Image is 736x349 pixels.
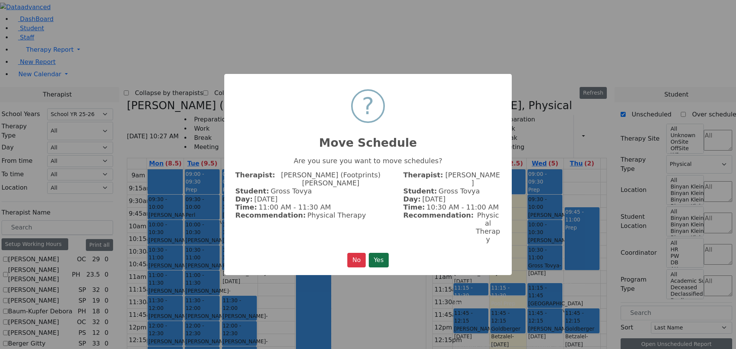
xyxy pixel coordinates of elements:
[403,171,443,187] strong: Therapist:
[258,203,331,211] span: 11:00 AM - 11:30 AM
[403,195,421,203] strong: Day:
[439,187,480,195] span: Gross Tovya
[235,195,253,203] strong: Day:
[475,211,501,243] span: Physical Therapy
[307,211,366,219] span: Physical Therapy
[369,253,389,267] button: Yes
[347,253,366,267] button: No
[362,91,374,121] div: ?
[445,171,501,187] span: [PERSON_NAME]
[403,203,425,211] strong: Time:
[403,211,474,243] strong: Recommendation:
[422,195,445,203] span: [DATE]
[271,187,312,195] span: Gross Tovya
[403,187,437,195] strong: Student:
[235,171,275,187] strong: Therapist:
[224,127,512,150] h2: Move Schedule
[235,187,269,195] strong: Student:
[254,195,278,203] span: [DATE]
[427,203,499,211] span: 10:30 AM - 11:00 AM
[235,157,501,165] p: Are you sure you want to move schedules?
[277,171,385,187] span: [PERSON_NAME] (Footprints) [PERSON_NAME]
[235,203,257,211] strong: Time:
[235,211,306,219] strong: Recommendation:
